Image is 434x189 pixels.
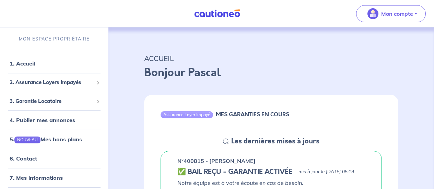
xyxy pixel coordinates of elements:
p: n°400815 - [PERSON_NAME] [177,157,256,165]
div: 7. Mes informations [3,171,106,185]
div: Assurance Loyer Impayé [161,111,213,118]
div: 6. Contact [3,152,106,165]
div: 2. Assurance Loyers Impayés [3,76,106,89]
a: 6. Contact [10,155,37,162]
h6: MES GARANTIES EN COURS [216,111,289,118]
a: 5.NOUVEAUMes bons plans [10,136,82,143]
div: 3. Garantie Locataire [3,95,106,108]
a: 4. Publier mes annonces [10,117,75,123]
p: - mis à jour le [DATE] 05:19 [295,168,354,175]
div: 5.NOUVEAUMes bons plans [3,132,106,146]
h5: Les dernières mises à jours [231,137,319,145]
span: 3. Garantie Locataire [10,97,94,105]
div: state: CONTRACT-VALIDATED, Context: ,MAYBE-CERTIFICATE,,LESSOR-DOCUMENTS,IS-ODEALIM [177,168,365,176]
p: MON ESPACE PROPRIÉTAIRE [19,36,90,42]
p: Mon compte [381,10,413,18]
span: 2. Assurance Loyers Impayés [10,79,94,86]
p: Bonjour Pascal [144,64,398,81]
img: Cautioneo [191,9,243,18]
div: 1. Accueil [3,57,106,70]
div: 4. Publier mes annonces [3,113,106,127]
button: illu_account_valid_menu.svgMon compte [356,5,426,22]
p: ACCUEIL [144,52,398,64]
a: 1. Accueil [10,60,35,67]
a: 7. Mes informations [10,174,63,181]
img: illu_account_valid_menu.svg [367,8,378,19]
h5: ✅ BAIL REÇU - GARANTIE ACTIVÉE [177,168,292,176]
